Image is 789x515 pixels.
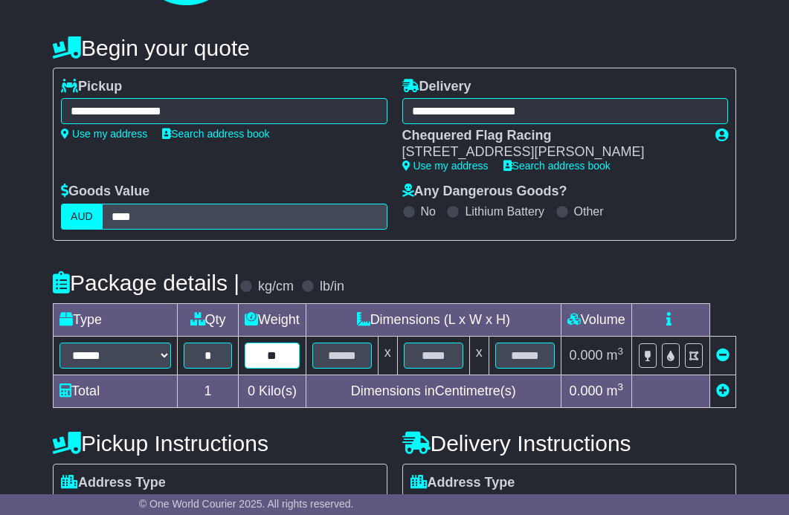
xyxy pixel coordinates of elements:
h4: Delivery Instructions [402,431,736,456]
label: Address Type [410,475,515,491]
sup: 3 [618,346,624,357]
td: Total [54,375,178,407]
label: Other [574,204,604,218]
a: Use my address [402,160,489,172]
span: 0.000 [570,348,603,363]
label: Any Dangerous Goods? [402,184,567,200]
div: [STREET_ADDRESS][PERSON_NAME] [402,144,701,161]
a: Search address book [162,128,269,140]
label: Goods Value [61,184,149,200]
span: m [607,383,624,398]
td: Type [54,303,178,336]
label: Delivery [402,79,471,95]
span: © One World Courier 2025. All rights reserved. [139,498,354,510]
td: Volume [561,303,631,336]
a: Use my address [61,128,147,140]
label: lb/in [320,279,344,295]
td: Dimensions in Centimetre(s) [306,375,561,407]
td: x [378,336,397,375]
span: m [607,348,624,363]
h4: Begin your quote [53,36,736,60]
td: 1 [178,375,239,407]
td: Kilo(s) [239,375,306,407]
td: Dimensions (L x W x H) [306,303,561,336]
label: Pickup [61,79,122,95]
td: x [469,336,489,375]
a: Search address book [503,160,611,172]
label: kg/cm [258,279,294,295]
div: Chequered Flag Racing [402,128,701,144]
h4: Pickup Instructions [53,431,387,456]
a: Add new item [716,383,730,398]
span: 0.000 [570,383,603,398]
a: Remove this item [716,348,730,363]
h4: Package details | [53,271,239,295]
label: Address Type [61,475,166,491]
span: 0 [248,383,255,398]
label: No [421,204,436,218]
td: Qty [178,303,239,336]
label: Lithium Battery [465,204,544,218]
td: Weight [239,303,306,336]
sup: 3 [618,381,624,392]
label: AUD [61,204,103,230]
